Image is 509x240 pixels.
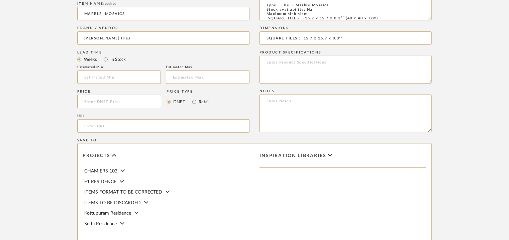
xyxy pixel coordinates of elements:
span: Sethi Residence [84,222,117,226]
div: Dimensions [260,26,432,30]
input: Unknown [77,31,249,45]
span: ITEMS TO BE DISCARDED [84,201,141,205]
mat-radio-group: Select item type [77,55,249,64]
label: DNET [173,98,186,106]
span: Kottupuram Residence [84,211,131,216]
span: Projects [83,153,110,159]
span: F1 RESIDENCE [84,179,116,184]
div: Price Type [167,90,210,94]
input: Estimated Min [77,71,161,84]
label: Retail [198,98,210,106]
div: Notes [260,89,432,93]
label: In Stock [110,56,126,63]
div: Save To [77,138,432,142]
div: Estimated Max [166,65,249,69]
div: Product Specifications [260,50,432,54]
div: Item name [77,2,249,6]
div: Brand / Vendor [77,26,249,30]
div: URL [77,114,249,118]
label: Weeks [83,56,97,63]
span: CHAMIERS 103 [84,169,117,173]
div: Price [77,90,161,94]
div: Estimated Min [77,65,161,69]
span: Inspiration libraries [260,153,326,159]
mat-radio-group: Select price type [167,95,210,108]
span: required [104,2,117,5]
input: Enter URL [77,119,249,133]
input: Estimated Max [166,71,249,84]
span: ITEMS FORMAT TO BE CORRECTED [84,190,162,195]
input: Enter Name [77,7,249,20]
input: Enter Dimensions [260,31,432,45]
input: Enter DNET Price [77,95,161,108]
div: Lead Time [77,50,249,54]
